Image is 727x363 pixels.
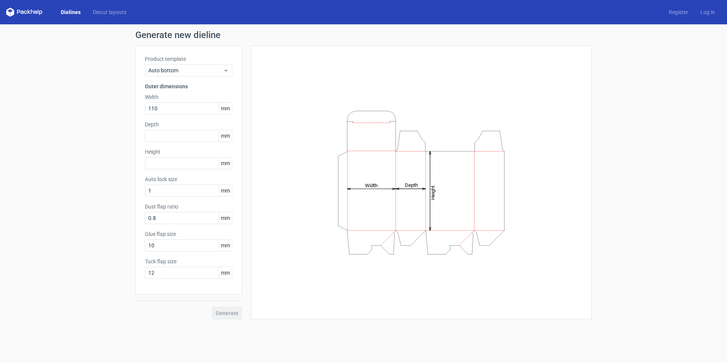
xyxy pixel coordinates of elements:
label: Dust flap ratio [145,203,232,210]
h1: Generate new dieline [135,30,592,40]
span: mm [219,130,232,142]
tspan: Width [365,182,378,188]
a: Diecut layouts [87,8,132,16]
label: Height [145,148,232,156]
span: mm [219,185,232,196]
label: Width [145,93,232,101]
label: Glue flap size [145,230,232,238]
span: mm [219,267,232,279]
label: Auto lock size [145,175,232,183]
tspan: Depth [405,182,418,188]
span: mm [219,158,232,169]
label: Product template [145,55,232,63]
span: mm [219,240,232,251]
span: mm [219,103,232,114]
span: Auto bottom [148,67,223,74]
a: Dielines [55,8,87,16]
a: Register [663,8,694,16]
label: Depth [145,121,232,128]
h3: Outer dimensions [145,83,232,90]
a: Log in [694,8,721,16]
label: Tuck flap size [145,258,232,265]
tspan: Height [430,185,436,199]
span: mm [219,212,232,224]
